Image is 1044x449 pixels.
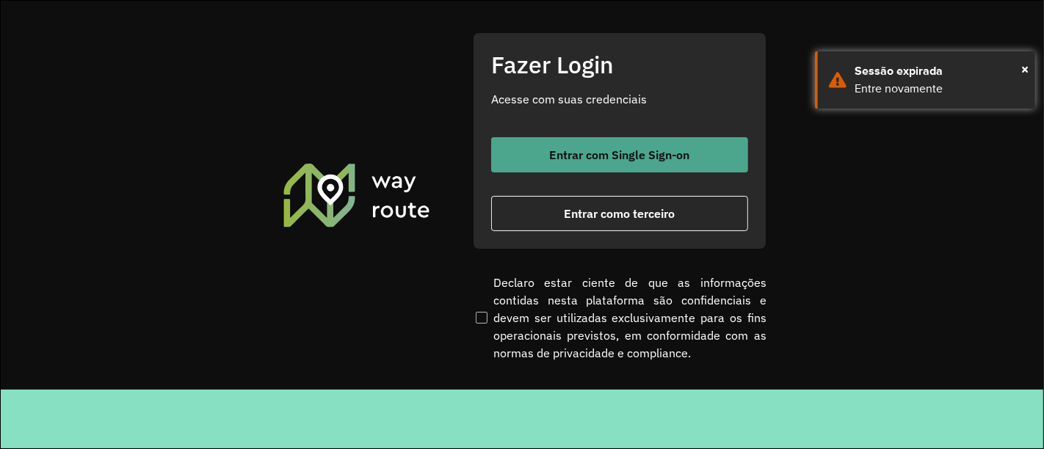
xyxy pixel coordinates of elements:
[491,51,748,79] h2: Fazer Login
[473,274,766,362] label: Declaro estar ciente de que as informações contidas nesta plataforma são confidenciais e devem se...
[491,90,748,108] p: Acesse com suas credenciais
[565,208,675,219] span: Entrar como terceiro
[491,196,748,231] button: button
[281,161,432,229] img: Roteirizador AmbevTech
[855,80,1024,98] div: Entre novamente
[1021,58,1029,80] button: Close
[491,137,748,172] button: button
[855,62,1024,80] div: Sessão expirada
[550,149,690,161] span: Entrar com Single Sign-on
[1021,58,1029,80] span: ×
